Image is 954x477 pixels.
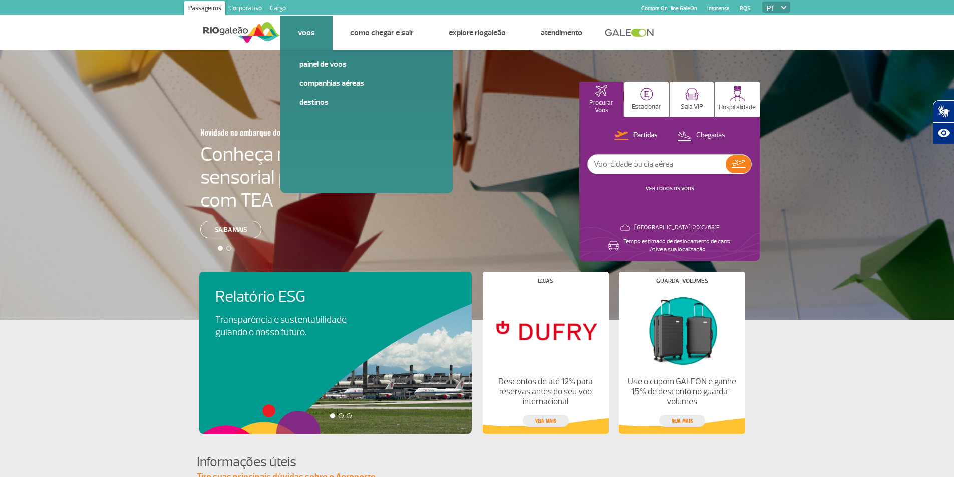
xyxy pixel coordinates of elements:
[584,99,618,114] p: Procurar Voos
[674,129,728,142] button: Chegadas
[681,103,703,111] p: Sala VIP
[696,131,725,140] p: Chegadas
[491,292,600,369] img: Lojas
[350,28,414,38] a: Como chegar e sair
[299,59,434,70] a: Painel de voos
[611,129,661,142] button: Partidas
[215,314,358,339] p: Transparência e sustentabilidade guiando o nosso futuro.
[538,278,553,284] h4: Lojas
[200,122,368,143] h3: Novidade no embarque doméstico
[215,288,375,306] h4: Relatório ESG
[634,224,719,232] p: [GEOGRAPHIC_DATA]: 20°C/68°F
[579,82,623,117] button: Procurar Voos
[627,292,736,369] img: Guarda-volumes
[588,155,726,174] input: Voo, cidade ou cia aérea
[200,143,417,212] h4: Conheça nossa sala sensorial para passageiros com TEA
[449,28,506,38] a: Explore RIOgaleão
[659,415,705,427] a: veja mais
[184,1,225,17] a: Passageiros
[685,88,699,101] img: vipRoom.svg
[707,5,730,12] a: Imprensa
[670,82,714,117] button: Sala VIP
[523,415,569,427] a: veja mais
[627,377,736,407] p: Use o cupom GALEON e ganhe 15% de desconto no guarda-volumes
[632,103,661,111] p: Estacionar
[215,288,456,339] a: Relatório ESGTransparência e sustentabilidade guiando o nosso futuro.
[643,185,697,193] button: VER TODOS OS VOOS
[595,85,607,97] img: airplaneHomeActive.svg
[299,97,434,108] a: Destinos
[715,82,760,117] button: Hospitalidade
[623,238,732,254] p: Tempo estimado de deslocamento de carro: Ative a sua localização
[646,185,694,192] a: VER TODOS OS VOOS
[633,131,658,140] p: Partidas
[641,5,697,12] a: Compra On-line GaleOn
[933,100,954,144] div: Plugin de acessibilidade da Hand Talk.
[491,377,600,407] p: Descontos de até 12% para reservas antes do seu voo internacional
[299,78,434,89] a: Companhias Aéreas
[266,1,290,17] a: Cargo
[541,28,582,38] a: Atendimento
[225,1,266,17] a: Corporativo
[740,5,751,12] a: RQS
[200,221,261,238] a: Saiba mais
[933,122,954,144] button: Abrir recursos assistivos.
[298,28,315,38] a: Voos
[197,453,758,471] h4: Informações úteis
[933,100,954,122] button: Abrir tradutor de língua de sinais.
[719,104,756,111] p: Hospitalidade
[624,82,669,117] button: Estacionar
[640,88,653,101] img: carParkingHome.svg
[656,278,708,284] h4: Guarda-volumes
[730,86,745,101] img: hospitality.svg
